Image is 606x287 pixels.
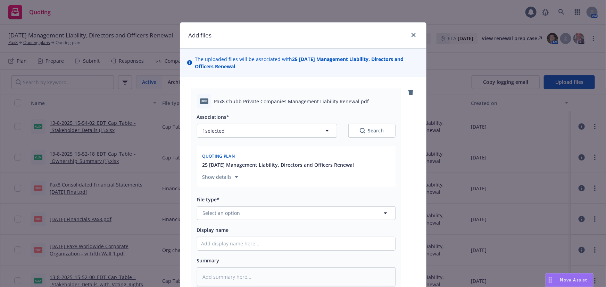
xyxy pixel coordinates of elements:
span: Associations* [197,114,230,120]
button: Select an option [197,206,396,220]
button: Show details [200,173,241,181]
span: The uploaded files will be associated with [195,55,419,70]
strong: 25 [DATE] Management Liability, Directors and Officers Renewal [195,56,404,70]
svg: Search [360,128,365,133]
span: Pax8 Chubb Private Companies Management Liability Renewal.pdf [214,98,369,105]
button: Nova Assist [546,273,593,287]
input: Add display name here... [197,237,395,250]
span: Nova Assist [560,277,588,283]
a: close [409,31,418,39]
a: remove [407,88,415,97]
button: 25 [DATE] Management Liability, Directors and Officers Renewal [202,161,354,168]
span: Display name [197,227,229,233]
span: Summary [197,257,219,264]
button: SearchSearch [348,124,396,138]
span: 1 selected [203,127,225,134]
span: Quoting plan [202,153,235,159]
span: Select an option [203,209,240,217]
div: Drag to move [546,273,555,287]
span: pdf [200,98,208,104]
span: File type* [197,196,220,203]
h1: Add files [189,31,212,40]
div: Search [360,127,384,134]
button: 1selected [197,124,337,138]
